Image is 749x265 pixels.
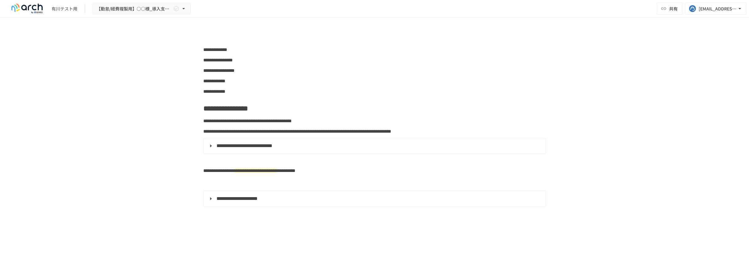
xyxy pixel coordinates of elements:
[669,5,678,12] span: 共有
[685,2,747,15] button: [EMAIL_ADDRESS][DOMAIN_NAME]
[92,3,191,15] button: 【勤怠/経費複製用】○○様_導入支援サポート
[52,6,77,12] div: 有川テスト用
[7,4,47,14] img: logo-default@2x-9cf2c760.svg
[657,2,683,15] button: 共有
[96,5,172,13] span: 【勤怠/経費複製用】○○様_導入支援サポート
[699,5,737,13] div: [EMAIL_ADDRESS][DOMAIN_NAME]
